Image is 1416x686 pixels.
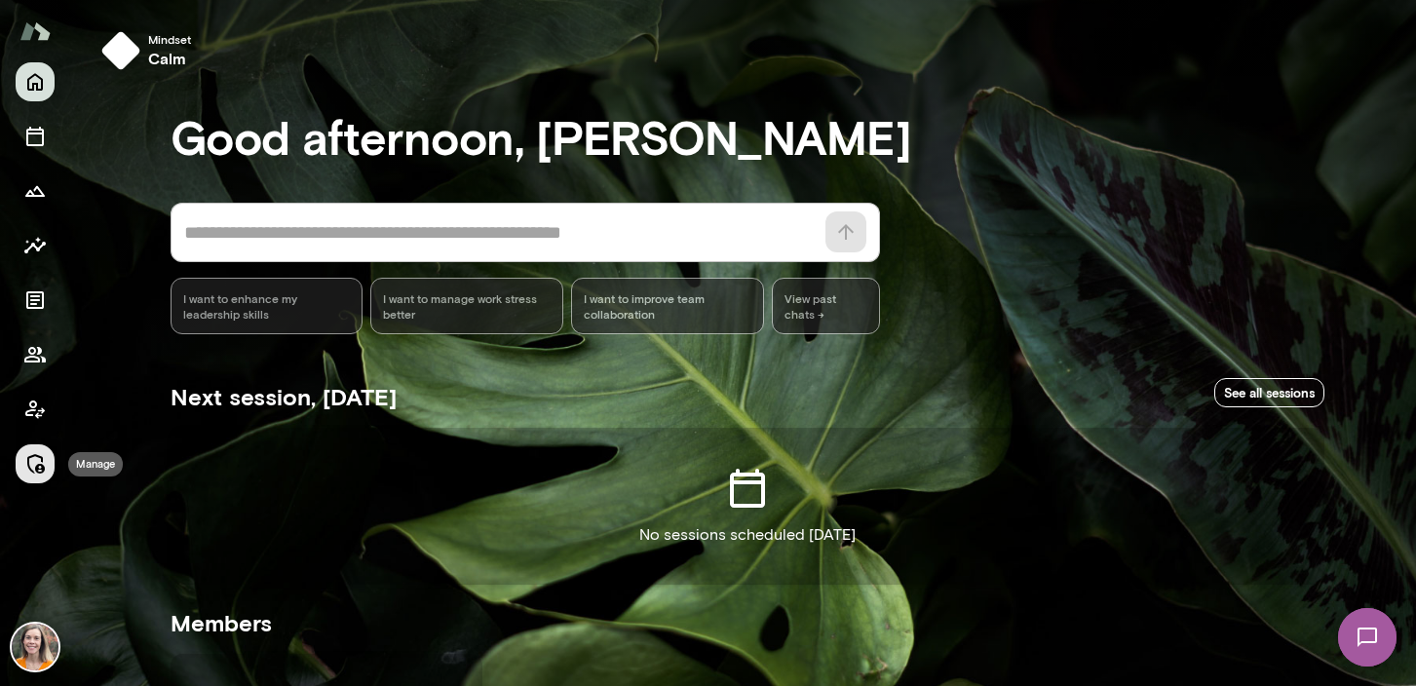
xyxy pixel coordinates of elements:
img: Mento [19,13,51,50]
button: Home [16,62,55,101]
button: Insights [16,226,55,265]
img: Carrie Kelly [12,624,58,670]
div: I want to improve team collaboration [571,278,764,334]
h5: Next session, [DATE] [171,381,397,412]
span: I want to enhance my leadership skills [183,290,351,322]
button: Client app [16,390,55,429]
a: See all sessions [1214,378,1324,408]
span: I want to manage work stress better [383,290,551,322]
div: I want to manage work stress better [370,278,563,334]
h6: calm [148,47,191,70]
button: Mindsetcalm [94,23,207,78]
h5: Members [171,607,1324,638]
p: No sessions scheduled [DATE] [639,523,856,547]
button: Members [16,335,55,374]
button: Sessions [16,117,55,156]
button: Manage [16,444,55,483]
span: I want to improve team collaboration [584,290,751,322]
span: View past chats -> [772,278,880,334]
button: Documents [16,281,55,320]
h3: Good afternoon, [PERSON_NAME] [171,109,1324,164]
div: I want to enhance my leadership skills [171,278,364,334]
div: Manage [68,452,123,476]
img: mindset [101,31,140,70]
button: Growth Plan [16,171,55,210]
span: Mindset [148,31,191,47]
